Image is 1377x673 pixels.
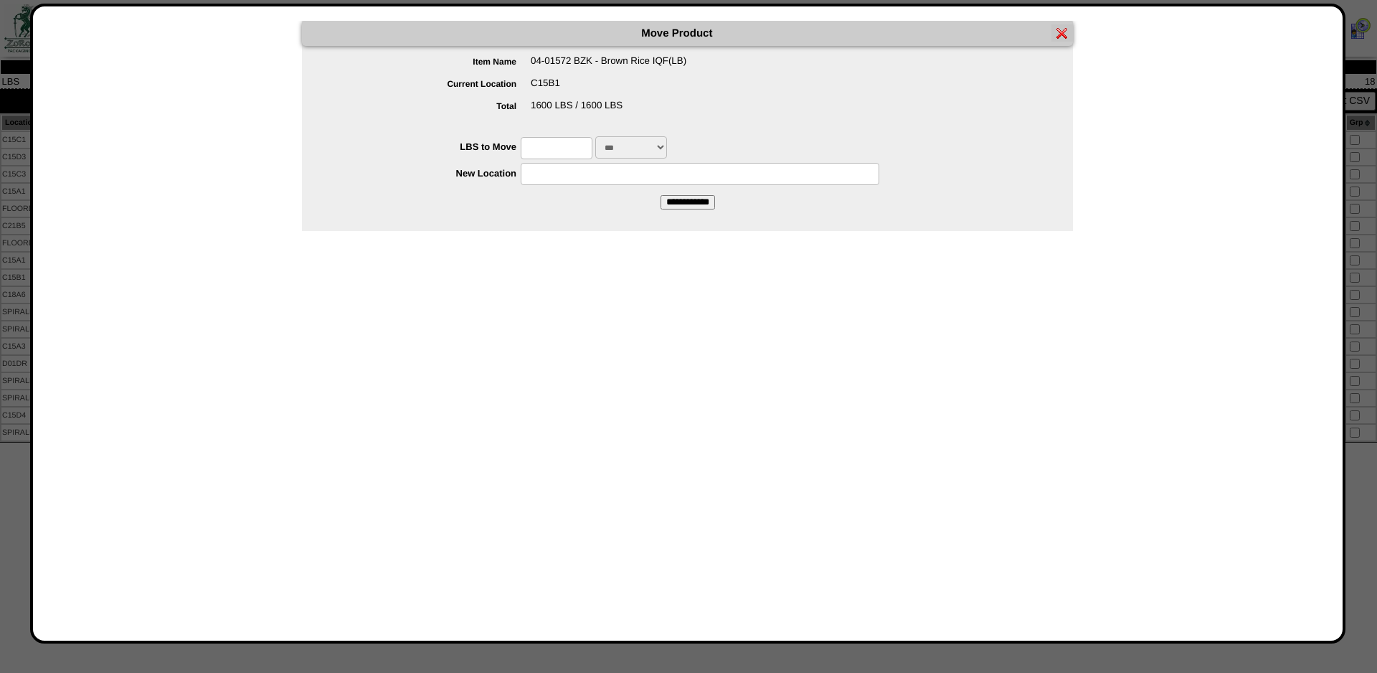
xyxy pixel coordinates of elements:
[1056,27,1068,39] img: error.gif
[331,101,531,111] label: Total
[331,57,531,67] label: Item Name
[331,168,521,179] label: New Location
[302,21,1073,46] div: Move Product
[331,77,1073,100] div: C15B1
[331,100,1073,122] div: 1600 LBS / 1600 LBS
[331,79,531,89] label: Current Location
[331,141,521,152] label: LBS to Move
[331,55,1073,77] div: 04-01572 BZK - Brown Rice IQF(LB)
